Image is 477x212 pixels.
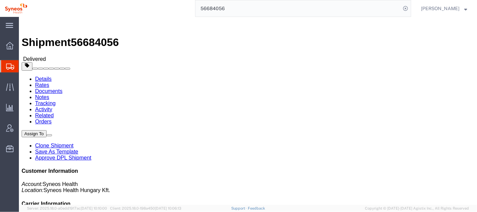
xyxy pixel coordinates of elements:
a: Feedback [248,206,265,210]
span: Server: 2025.18.0-a0edd1917ac [27,206,107,210]
span: [DATE] 10:10:00 [81,206,107,210]
button: [PERSON_NAME] [421,4,468,13]
span: Client: 2025.18.0-198a450 [110,206,181,210]
span: Julie Ryan [421,5,459,12]
iframe: FS Legacy Container [19,17,477,205]
img: logo [5,3,27,14]
a: Support [231,206,248,210]
span: [DATE] 10:06:13 [155,206,181,210]
span: Copyright © [DATE]-[DATE] Agistix Inc., All Rights Reserved [365,206,469,211]
input: Search for shipment number, reference number [195,0,401,17]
